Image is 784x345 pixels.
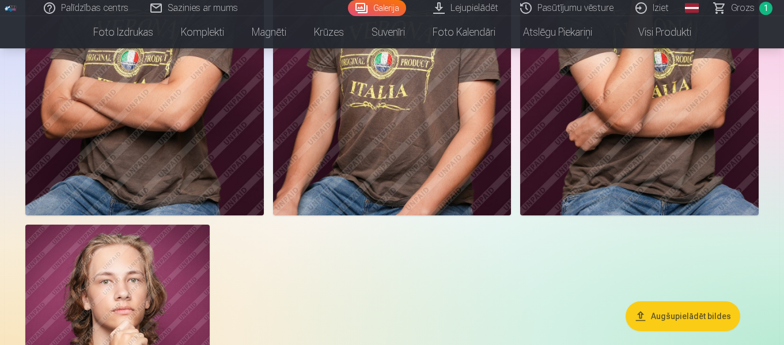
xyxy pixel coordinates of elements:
[167,16,238,48] a: Komplekti
[300,16,358,48] a: Krūzes
[606,16,705,48] a: Visi produkti
[509,16,606,48] a: Atslēgu piekariņi
[419,16,509,48] a: Foto kalendāri
[731,1,755,15] span: Grozs
[79,16,167,48] a: Foto izdrukas
[358,16,419,48] a: Suvenīri
[238,16,300,48] a: Magnēti
[5,5,17,12] img: /fa1
[626,301,740,331] button: Augšupielādēt bildes
[759,2,772,15] span: 1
